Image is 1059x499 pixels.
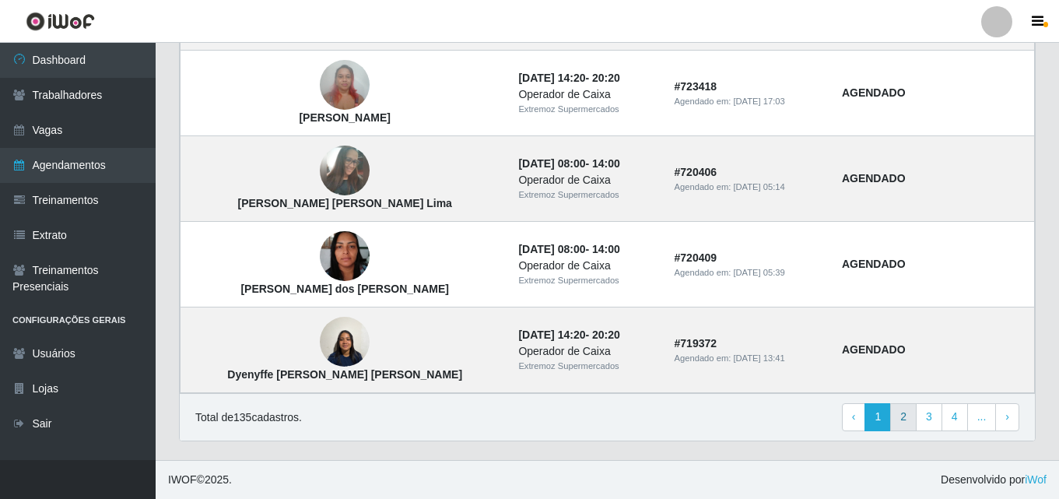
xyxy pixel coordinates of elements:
strong: [PERSON_NAME] [299,111,390,124]
span: ‹ [852,410,856,423]
strong: # 719372 [675,337,717,350]
strong: - [518,243,619,255]
div: Agendado em: [675,266,823,279]
time: 14:00 [592,243,620,255]
div: Operador de Caixa [518,86,655,103]
a: 3 [916,403,942,431]
div: Agendado em: [675,181,823,194]
strong: - [518,72,619,84]
time: [DATE] 08:00 [518,243,585,255]
time: 20:20 [592,329,620,341]
strong: # 720409 [675,251,717,264]
a: 2 [890,403,917,431]
a: iWof [1025,473,1047,486]
div: Extremoz Supermercados [518,103,655,116]
img: CoreUI Logo [26,12,95,31]
strong: AGENDADO [842,343,906,356]
div: Extremoz Supermercados [518,360,655,373]
img: Herlane Soares dos Santos [320,223,370,290]
img: MARGARETH BARBOSA DA SILVA [320,52,370,118]
div: Agendado em: [675,352,823,365]
a: Next [995,403,1019,431]
a: Previous [842,403,866,431]
div: Extremoz Supermercados [518,188,655,202]
a: 4 [942,403,968,431]
div: Agendado em: [675,95,823,108]
time: 20:20 [592,72,620,84]
nav: pagination [842,403,1019,431]
strong: Dyenyffe [PERSON_NAME] [PERSON_NAME] [227,368,462,381]
img: Isabelle Silva Ferreira de Melo Lima [320,137,370,205]
time: [DATE] 13:41 [733,353,784,363]
strong: - [518,329,619,341]
div: Extremoz Supermercados [518,274,655,287]
strong: [PERSON_NAME] [PERSON_NAME] Lima [238,197,452,209]
strong: [PERSON_NAME] dos [PERSON_NAME] [240,283,449,295]
strong: AGENDADO [842,258,906,270]
strong: AGENDADO [842,86,906,99]
span: Desenvolvido por [941,472,1047,488]
span: › [1005,410,1009,423]
time: 14:00 [592,157,620,170]
time: [DATE] 14:20 [518,72,585,84]
strong: - [518,157,619,170]
span: © 2025 . [168,472,232,488]
span: IWOF [168,473,197,486]
strong: # 723418 [675,80,717,93]
time: [DATE] 08:00 [518,157,585,170]
div: Operador de Caixa [518,258,655,274]
div: Operador de Caixa [518,172,655,188]
time: [DATE] 17:03 [733,97,784,106]
a: 1 [864,403,891,431]
time: [DATE] 14:20 [518,329,585,341]
img: Dyenyffe Castro da silva [320,309,370,375]
a: ... [967,403,997,431]
strong: AGENDADO [842,172,906,184]
p: Total de 135 cadastros. [195,409,302,426]
strong: # 720406 [675,166,717,178]
time: [DATE] 05:14 [733,182,784,192]
div: Operador de Caixa [518,343,655,360]
time: [DATE] 05:39 [733,268,784,277]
